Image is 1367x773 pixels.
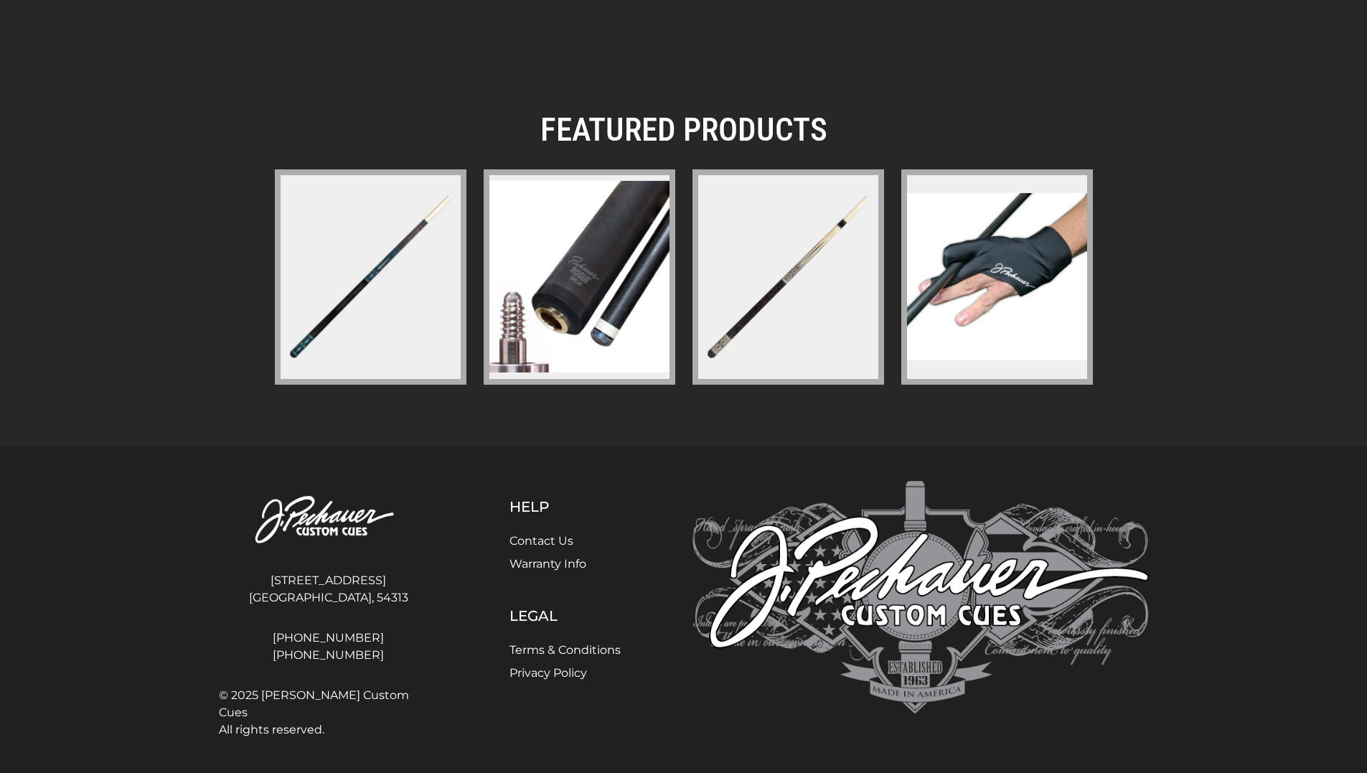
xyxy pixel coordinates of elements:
[692,169,884,385] a: jp-series-r-jp24-r
[219,629,438,647] a: [PHONE_NUMBER]
[275,169,466,385] a: pl-31-limited-edition
[484,169,675,385] a: pechauer-piloted-rogue-carbon-break-shaft-pro-series
[219,566,438,612] address: [STREET_ADDRESS] [GEOGRAPHIC_DATA], 54313
[219,481,438,561] img: Pechauer Custom Cues
[275,111,1093,149] h2: FEATURED PRODUCTS
[509,557,586,571] a: Warranty Info
[219,647,438,664] a: [PHONE_NUMBER]
[509,498,621,515] h5: Help
[901,169,1093,385] a: pechauer-glove-copy
[278,184,464,370] img: pl-31-limited-edition
[509,643,621,657] a: Terms & Conditions
[219,687,438,739] span: © 2025 [PERSON_NAME] Custom Cues All rights reserved.
[509,534,573,548] a: Contact Us
[489,181,670,373] img: pechauer-piloted-rogue-carbon-break-shaft-pro-series
[509,666,587,680] a: Privacy Policy
[692,481,1149,714] img: Pechauer Custom Cues
[907,193,1087,360] img: pechauer-glove-copy
[509,607,621,624] h5: Legal
[695,184,881,370] img: jp-series-r-jp24-r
